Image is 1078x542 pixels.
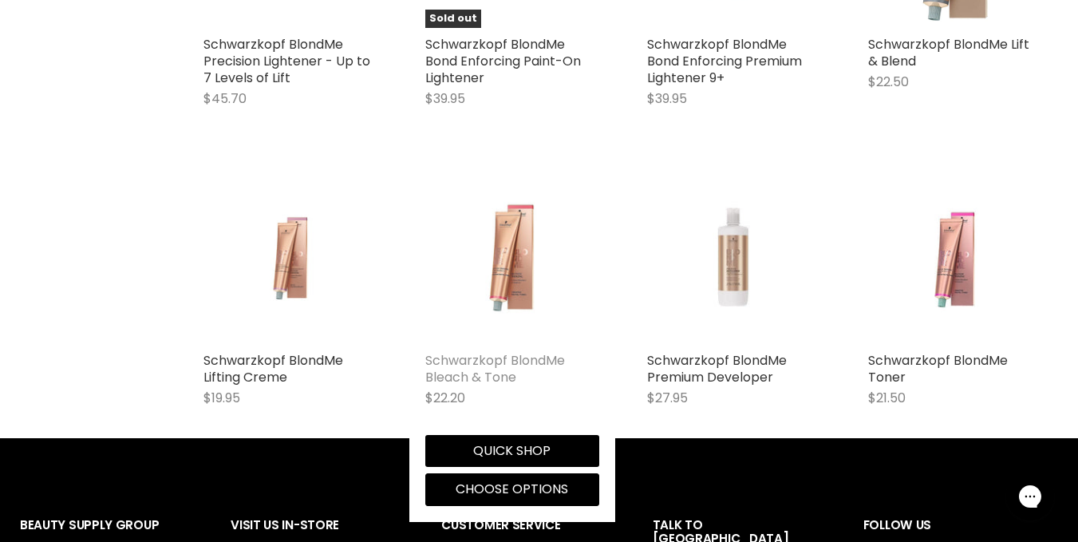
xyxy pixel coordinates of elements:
[647,35,802,87] a: Schwarzkopf BlondMe Bond Enforcing Premium Lightener 9+
[425,389,465,407] span: $22.20
[203,389,240,407] span: $19.95
[203,35,370,87] a: Schwarzkopf BlondMe Precision Lightener - Up to 7 Levels of Lift
[647,171,821,345] a: Schwarzkopf BlondMe Premium Developer
[868,73,909,91] span: $22.50
[425,473,599,505] button: Choose options
[898,171,1013,345] img: Schwarzkopf BlondMe Toner
[425,171,599,345] a: Schwarzkopf BlondMe Bleach & Tone
[868,35,1029,70] a: Schwarzkopf BlondMe Lift & Blend
[203,351,343,386] a: Schwarzkopf BlondMe Lifting Creme
[456,480,568,498] span: Choose options
[647,389,688,407] span: $27.95
[232,171,348,345] img: Schwarzkopf BlondMe Lifting Creme
[647,351,787,386] a: Schwarzkopf BlondMe Premium Developer
[998,467,1062,526] iframe: Gorgias live chat messenger
[425,35,581,87] a: Schwarzkopf BlondMe Bond Enforcing Paint-On Lightener
[868,389,906,407] span: $21.50
[454,171,570,345] img: Schwarzkopf BlondMe Bleach & Tone
[203,171,377,345] a: Schwarzkopf BlondMe Lifting Creme
[425,435,599,467] button: Quick shop
[425,10,481,28] span: Sold out
[868,171,1042,345] a: Schwarzkopf BlondMe Toner
[647,89,687,108] span: $39.95
[868,351,1008,386] a: Schwarzkopf BlondMe Toner
[676,171,792,345] img: Schwarzkopf BlondMe Premium Developer
[425,351,565,386] a: Schwarzkopf BlondMe Bleach & Tone
[425,89,465,108] span: $39.95
[203,89,247,108] span: $45.70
